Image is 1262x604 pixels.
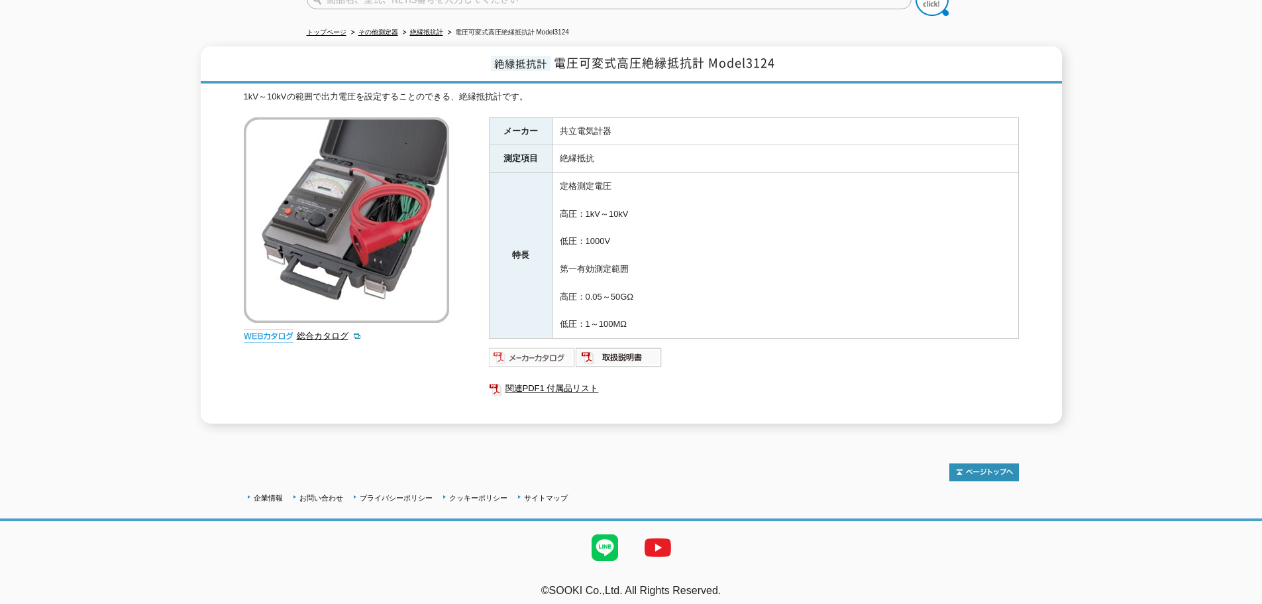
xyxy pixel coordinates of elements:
a: トップページ [307,29,346,36]
div: 1kV～10kVの範囲で出力電圧を設定することのできる、絶縁抵抗計です。 [244,90,1019,104]
a: クッキーポリシー [449,494,507,502]
a: 総合カタログ [297,331,362,341]
a: 関連PDF1 付属品リスト [489,380,1019,397]
a: その他測定器 [358,29,398,36]
img: 電圧可変式高圧絶縁抵抗計 Model3124 [244,117,449,323]
a: 絶縁抵抗計 [410,29,443,36]
img: 取扱説明書 [576,347,662,368]
a: プライバシーポリシー [360,494,433,502]
a: メーカーカタログ [489,355,576,365]
img: トップページへ [949,463,1019,481]
td: 共立電気計器 [552,117,1018,145]
td: 絶縁抵抗 [552,145,1018,173]
img: YouTube [631,521,684,574]
img: LINE [578,521,631,574]
a: お問い合わせ [299,494,343,502]
td: 定格測定電圧 高圧：1kV～10kV 低圧：1000V 第一有効測定範囲 高圧：0.05～50GΩ 低圧：1～100MΩ [552,173,1018,339]
li: 電圧可変式高圧絶縁抵抗計 Model3124 [445,26,569,40]
img: メーカーカタログ [489,347,576,368]
img: webカタログ [244,330,293,343]
a: 取扱説明書 [576,355,662,365]
span: 絶縁抵抗計 [491,56,551,71]
a: 企業情報 [254,494,283,502]
a: サイトマップ [524,494,568,502]
span: 電圧可変式高圧絶縁抵抗計 Model3124 [554,54,775,72]
th: 特長 [489,173,552,339]
th: 測定項目 [489,145,552,173]
th: メーカー [489,117,552,145]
